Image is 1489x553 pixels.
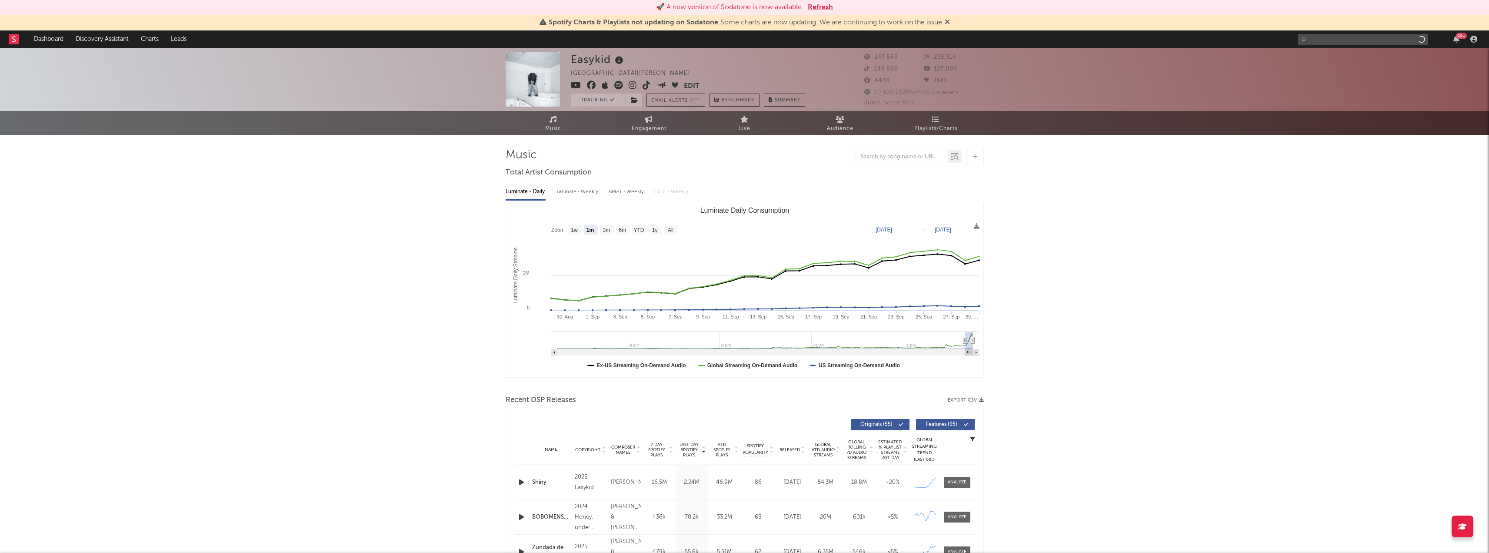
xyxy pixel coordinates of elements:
[1453,36,1459,43] button: 99+
[808,2,833,13] button: Refresh
[845,439,869,460] span: Global Rolling 7D Audio Streams
[551,227,565,233] text: Zoom
[777,314,794,319] text: 15. Sep
[609,184,646,199] div: BMAT - Weekly
[945,19,950,26] span: Dismiss
[652,227,657,233] text: 1y
[860,314,877,319] text: 21. Sep
[743,513,773,522] div: 65
[920,227,926,233] text: →
[645,442,668,458] span: 7 Day Spotify Plays
[778,478,807,487] div: [DATE]
[611,445,636,455] span: Composer Names
[864,100,915,106] span: Jump Score: 81.5
[743,478,773,487] div: 86
[619,227,626,233] text: 6m
[916,419,975,430] button: Features(95)
[914,124,957,134] span: Playlists/Charts
[506,111,601,135] a: Music
[793,111,888,135] a: Audience
[668,314,682,319] text: 7. Sep
[690,98,700,103] em: Off
[864,78,890,84] span: 4400
[876,227,892,233] text: [DATE]
[554,184,600,199] div: Luminate - Weekly
[935,227,951,233] text: [DATE]
[532,478,570,487] div: Shiny
[545,124,561,134] span: Music
[764,94,805,107] button: Summary
[506,395,576,406] span: Recent DSP Releases
[506,203,983,377] svg: Luminate Daily Consumption
[603,227,610,233] text: 3m
[1298,34,1428,45] input: Search for artists
[888,314,904,319] text: 23. Sep
[571,68,700,79] div: [GEOGRAPHIC_DATA] | [PERSON_NAME]
[1456,33,1467,39] div: 99 +
[856,422,896,427] span: Originals ( 55 )
[750,314,766,319] text: 13. Sep
[833,314,849,319] text: 19. Sep
[135,30,165,48] a: Charts
[645,513,673,522] div: 436k
[575,502,606,533] div: 2024 Honey. under exclusive license to Worldwide Records
[667,227,673,233] text: All
[912,437,938,463] div: Global Streaming Trend (Last 60D)
[523,270,529,275] text: 2M
[811,513,840,522] div: 20M
[575,447,600,452] span: Copyright
[571,52,626,67] div: Easykid
[586,314,600,319] text: 1. Sep
[656,2,803,13] div: 🚀 A new version of Sodatone is now available.
[878,439,902,460] span: Estimated % Playlist Streams Last Day
[506,168,592,178] span: Total Artist Consumption
[710,94,759,107] a: Benchmark
[864,90,959,95] span: 10.922.253 Monthly Listeners
[696,314,710,319] text: 9. Sep
[549,19,718,26] span: Spotify Charts & Playlists not updating on Sodatone
[700,207,789,214] text: Luminate Daily Consumption
[924,78,947,84] span: 3141
[557,314,573,319] text: 30. Aug
[710,513,739,522] div: 33.2M
[924,54,956,60] span: 255.314
[611,502,641,533] div: [PERSON_NAME] & [PERSON_NAME] De [PERSON_NAME]
[532,513,570,522] a: BOBOMENSOTONTO
[845,513,874,522] div: 601k
[646,94,705,107] button: Email AlertsOff
[526,305,529,310] text: 0
[506,184,546,199] div: Luminate - Daily
[845,478,874,487] div: 18.8M
[596,362,686,369] text: Ex-US Streaming On-Demand Audio
[948,398,984,403] button: Export CSV
[571,94,625,107] button: Tracking
[684,81,700,92] button: Edit
[28,30,70,48] a: Dashboard
[710,442,733,458] span: ATD Spotify Plays
[512,248,518,303] text: Luminate Daily Streams
[641,314,655,319] text: 5. Sep
[678,513,706,522] div: 70.2k
[632,124,666,134] span: Engagement
[549,19,942,26] span: : Some charts are now updating. We are continuing to work on the issue
[571,227,578,233] text: 1w
[575,472,606,493] div: 2025 Easykid
[805,314,822,319] text: 17. Sep
[678,442,701,458] span: Last Day Spotify Plays
[722,95,755,106] span: Benchmark
[739,124,750,134] span: Live
[165,30,193,48] a: Leads
[878,513,907,522] div: <5%
[811,478,840,487] div: 54.3M
[819,362,900,369] text: US Streaming On-Demand Audio
[864,54,898,60] span: 247.543
[864,66,898,72] span: 146.500
[778,513,807,522] div: [DATE]
[878,478,907,487] div: ~ 20 %
[851,419,909,430] button: Originals(55)
[633,227,644,233] text: YTD
[965,314,978,319] text: 29. …
[613,314,627,319] text: 3. Sep
[856,154,948,161] input: Search by song name or URL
